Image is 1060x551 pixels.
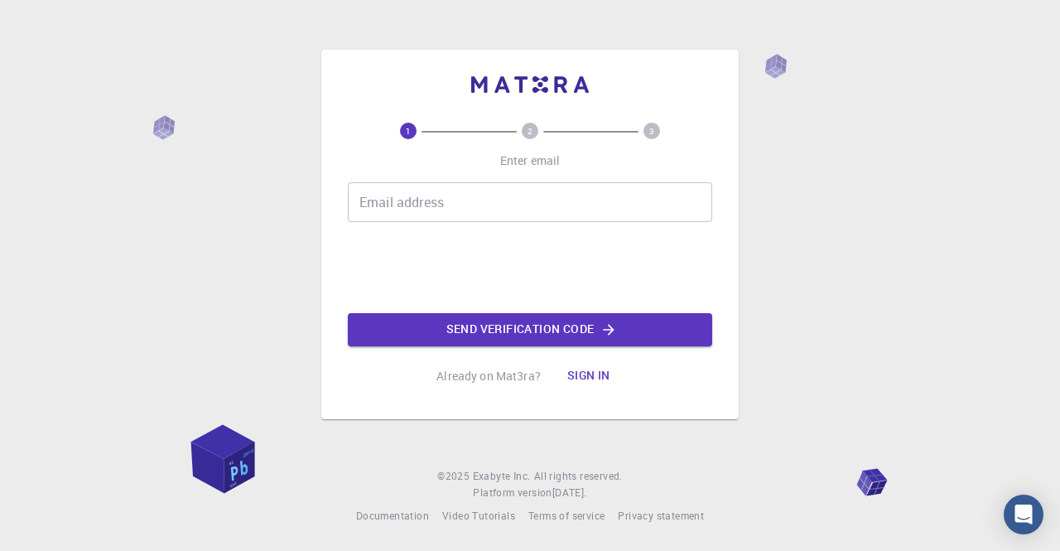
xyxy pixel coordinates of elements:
[473,485,552,501] span: Platform version
[348,313,712,346] button: Send verification code
[442,508,515,524] a: Video Tutorials
[442,509,515,522] span: Video Tutorials
[1004,495,1043,534] div: Open Intercom Messenger
[554,360,624,393] button: Sign in
[356,509,429,522] span: Documentation
[404,235,656,300] iframe: reCAPTCHA
[528,125,532,137] text: 2
[473,469,531,482] span: Exabyte Inc.
[406,125,411,137] text: 1
[649,125,654,137] text: 3
[552,486,587,499] span: [DATE] .
[436,368,541,384] p: Already on Mat3ra?
[528,508,605,524] a: Terms of service
[437,468,472,485] span: © 2025
[552,485,587,501] a: [DATE].
[356,508,429,524] a: Documentation
[473,468,531,485] a: Exabyte Inc.
[528,509,605,522] span: Terms of service
[500,152,561,169] p: Enter email
[534,468,623,485] span: All rights reserved.
[618,508,704,524] a: Privacy statement
[618,509,704,522] span: Privacy statement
